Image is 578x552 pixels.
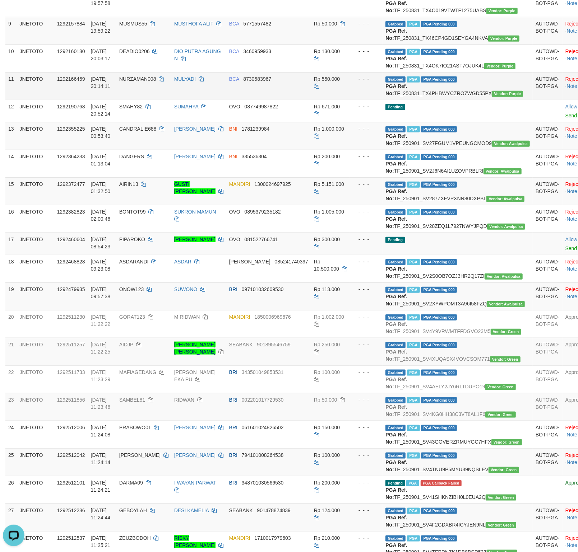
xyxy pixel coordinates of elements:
span: Copy 5771557482 to clipboard [243,21,271,27]
span: GORAT123 [119,314,145,320]
a: ASDAR [174,259,191,265]
span: ASDARANDI [119,259,149,265]
td: 24 [5,421,17,448]
a: [PERSON_NAME] [174,126,216,132]
span: [DATE] 20:03:17 [91,48,111,61]
span: Copy 0895379235182 to clipboard [244,209,281,215]
span: BRI [229,286,237,292]
span: [DATE] 01:13:04 [91,154,111,167]
span: Copy 1781239984 to clipboard [242,126,270,132]
span: Copy 343501049853531 to clipboard [242,369,284,375]
span: [DATE] 00:53:40 [91,126,111,139]
span: Rp 113.000 [314,286,340,292]
span: [DATE] 09:57:38 [91,286,111,299]
td: JNETOTO [17,177,54,205]
a: DIO PUTRA AGUNG N [174,48,221,61]
span: Rp 130.000 [314,48,340,54]
span: Copy 1300024697925 to clipboard [254,181,291,187]
span: Marked by auowiliam [407,182,420,188]
a: [PERSON_NAME] [174,237,216,242]
a: Note [567,515,578,520]
span: Copy 335536304 to clipboard [242,154,267,159]
a: Note [567,0,578,6]
a: Note [567,266,578,272]
b: PGA Ref. No: [385,404,407,417]
div: - - - [353,153,380,160]
span: Vendor URL: https://trx4.1velocity.biz [492,91,523,97]
span: Rp 1.002.000 [314,314,344,320]
span: Grabbed [385,370,406,376]
span: Rp 5.151.000 [314,181,344,187]
span: Vendor URL: https://service4.1velocity.biz [491,329,521,335]
span: Copy 081522766741 to clipboard [244,237,278,242]
td: 13 [5,122,17,150]
b: PGA Ref. No: [385,216,407,229]
span: Marked by auowiliam [407,76,420,83]
span: Rp 300.000 [314,237,340,242]
span: Grabbed [385,425,406,431]
td: 11 [5,72,17,100]
td: AUTOWD-BOT-PGA [533,45,563,72]
a: [PERSON_NAME] [PERSON_NAME] [174,342,216,355]
div: - - - [353,20,380,27]
span: PGA Pending [421,370,457,376]
td: JNETOTO [17,393,54,421]
a: MUSTHOFA ALIF [174,21,214,27]
span: 1292372477 [57,181,85,187]
span: Marked by auowiliam [407,314,420,321]
a: [PERSON_NAME] [174,154,216,159]
b: PGA Ref. No: [385,56,407,69]
span: Copy 1850006969676 to clipboard [254,314,291,320]
span: SAMBEL81 [119,397,145,403]
span: [DATE] 11:23:46 [91,397,111,410]
span: 1292511856 [57,397,85,403]
span: 1292382823 [57,209,85,215]
button: Open LiveChat chat widget [3,3,24,24]
div: - - - [353,103,380,110]
a: MULYADI [174,76,196,82]
b: PGA Ref. No: [385,133,407,146]
a: I WAYAN PARWAT [174,480,216,486]
span: Marked by auowiliam [407,425,420,431]
span: NURZAMAN008 [119,76,156,82]
td: 10 [5,45,17,72]
a: Note [567,542,578,548]
span: Grabbed [385,287,406,293]
td: JNETOTO [17,255,54,282]
span: Marked by auoradja [407,209,420,215]
span: PGA Pending [421,397,457,403]
span: BCA [229,48,239,54]
span: Marked by auofahmi [407,49,420,55]
span: PGA Pending [421,342,457,348]
td: JNETOTO [17,72,54,100]
span: Vendor URL: https://trx4.1velocity.biz [488,36,519,42]
a: RISKY [PERSON_NAME] [174,535,216,548]
span: [DATE] 11:22:22 [91,314,111,327]
span: Vendor URL: https://trx4.1velocity.biz [484,63,515,69]
span: Grabbed [385,154,406,160]
a: [PERSON_NAME] EKA PU [174,369,216,382]
span: Vendor URL: https://service2.1velocity.biz [484,168,522,174]
td: TF_250901_SV4KG0HH38C3VT8AL1F6 [383,393,533,421]
td: AUTOWD-BOT-PGA [533,150,563,177]
span: [DATE] 20:52:14 [91,104,111,117]
td: TF_250901_SV2XYWPOMT3A96I58FZQ [383,282,533,310]
div: - - - [353,424,380,431]
td: 14 [5,150,17,177]
span: Vendor URL: https://service2.1velocity.biz [487,301,525,307]
span: Grabbed [385,21,406,27]
td: TF_250831_TX46CP4GD1SEYGA4NKVA [383,17,533,45]
span: PGA Pending [421,126,457,132]
td: AUTOWD-BOT-PGA [533,17,563,45]
td: 19 [5,282,17,310]
span: [DATE] 02:00:46 [91,209,111,222]
td: 20 [5,310,17,338]
td: JNETOTO [17,233,54,255]
span: [DATE] 11:22:25 [91,342,111,355]
span: Copy 901895546759 to clipboard [257,342,291,347]
span: Vendor URL: https://service2.1velocity.biz [485,273,523,280]
span: PGA Pending [421,49,457,55]
span: Copy 087749987822 to clipboard [244,104,278,109]
span: BONTOT99 [119,209,146,215]
span: 1292468828 [57,259,85,265]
